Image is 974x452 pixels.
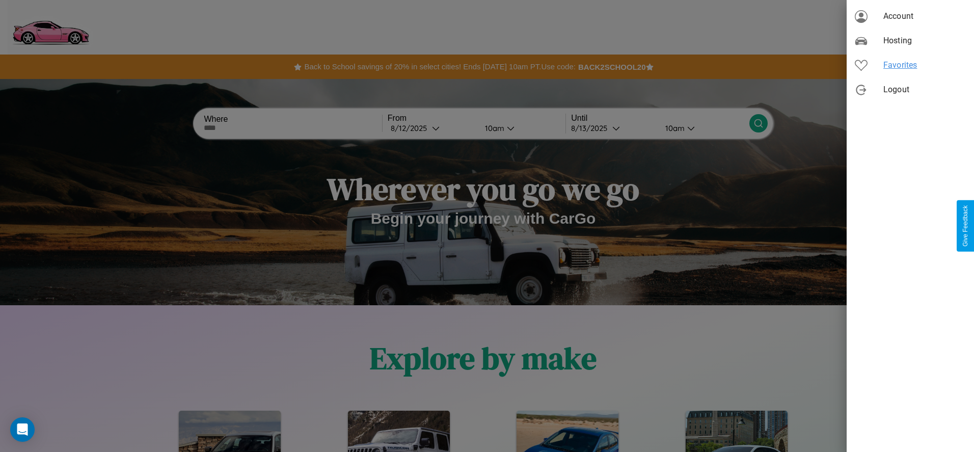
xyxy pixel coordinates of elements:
[847,29,974,53] div: Hosting
[10,417,35,442] div: Open Intercom Messenger
[883,84,966,96] span: Logout
[883,10,966,22] span: Account
[847,77,974,102] div: Logout
[883,59,966,71] span: Favorites
[962,205,969,247] div: Give Feedback
[847,4,974,29] div: Account
[883,35,966,47] span: Hosting
[847,53,974,77] div: Favorites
